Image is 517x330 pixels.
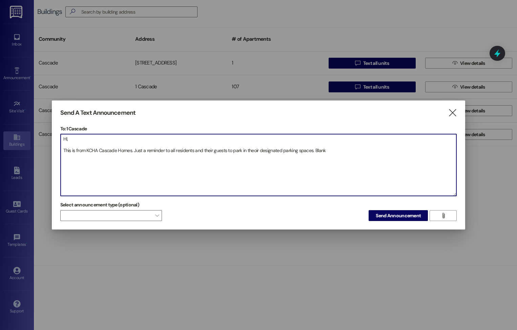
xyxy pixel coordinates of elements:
[441,213,446,218] i: 
[60,200,140,210] label: Select announcement type (optional)
[369,210,428,221] button: Send Announcement
[376,212,421,219] span: Send Announcement
[61,134,457,196] textarea: HI, This is from KCHA Cascade Homes. Just a reminder to all residents and their guests to park in...
[60,134,457,196] div: HI, This is from KCHA Cascade Homes. Just a reminder to all residents and their guests to park in...
[448,109,457,116] i: 
[60,125,457,132] p: To: 1 Cascade
[60,109,136,117] h3: Send A Text Announcement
